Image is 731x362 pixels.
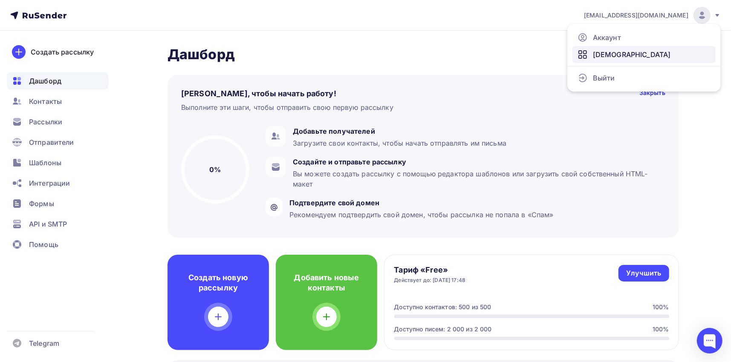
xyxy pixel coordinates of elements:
span: Рассылки [29,117,62,127]
span: Контакты [29,96,62,106]
div: Улучшить [626,268,661,278]
div: Добавьте получателей [293,126,506,136]
div: 100% [653,303,669,311]
a: Отправители [7,134,108,151]
a: Рассылки [7,113,108,130]
h4: Тариф «Free» [394,265,466,275]
span: Шаблоны [29,158,61,168]
span: Отправители [29,137,74,147]
span: Аккаунт [593,32,621,43]
h4: Добавить новые контакты [289,273,364,293]
span: Дашборд [29,76,61,86]
h4: Создать новую рассылку [181,273,255,293]
ul: [EMAIL_ADDRESS][DOMAIN_NAME] [567,24,721,92]
span: Telegram [29,338,59,348]
a: Дашборд [7,72,108,89]
span: Интеграции [29,178,70,188]
span: Выйти [593,73,615,83]
div: Действует до: [DATE] 17:48 [394,277,466,284]
div: Рекомендуем подтвердить свой домен, чтобы рассылка не попала в «Спам» [289,210,554,220]
div: Загрузите свои контакты, чтобы начать отправлять им письма [293,138,506,148]
div: Вы можете создать рассылку с помощью редактора шаблонов или загрузить свой собственный HTML-макет [293,169,661,189]
div: 100% [653,325,669,333]
h2: Дашборд [168,46,679,63]
h5: 0% [209,164,221,175]
div: Подтвердите свой домен [289,198,554,208]
div: Создать рассылку [31,47,94,57]
span: Помощь [29,239,58,250]
span: API и SMTP [29,219,67,229]
span: Формы [29,198,54,209]
span: [DEMOGRAPHIC_DATA] [593,49,671,60]
div: Закрыть [639,89,665,99]
a: Шаблоны [7,154,108,171]
a: [EMAIL_ADDRESS][DOMAIN_NAME] [584,7,721,24]
div: Доступно контактов: 500 из 500 [394,303,491,311]
div: Доступно писем: 2 000 из 2 000 [394,325,492,333]
a: Контакты [7,93,108,110]
div: Выполните эти шаги, чтобы отправить свою первую рассылку [181,102,393,112]
span: [EMAIL_ADDRESS][DOMAIN_NAME] [584,11,688,20]
h4: [PERSON_NAME], чтобы начать работу! [181,89,336,99]
a: Формы [7,195,108,212]
div: Создайте и отправьте рассылку [293,157,661,167]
